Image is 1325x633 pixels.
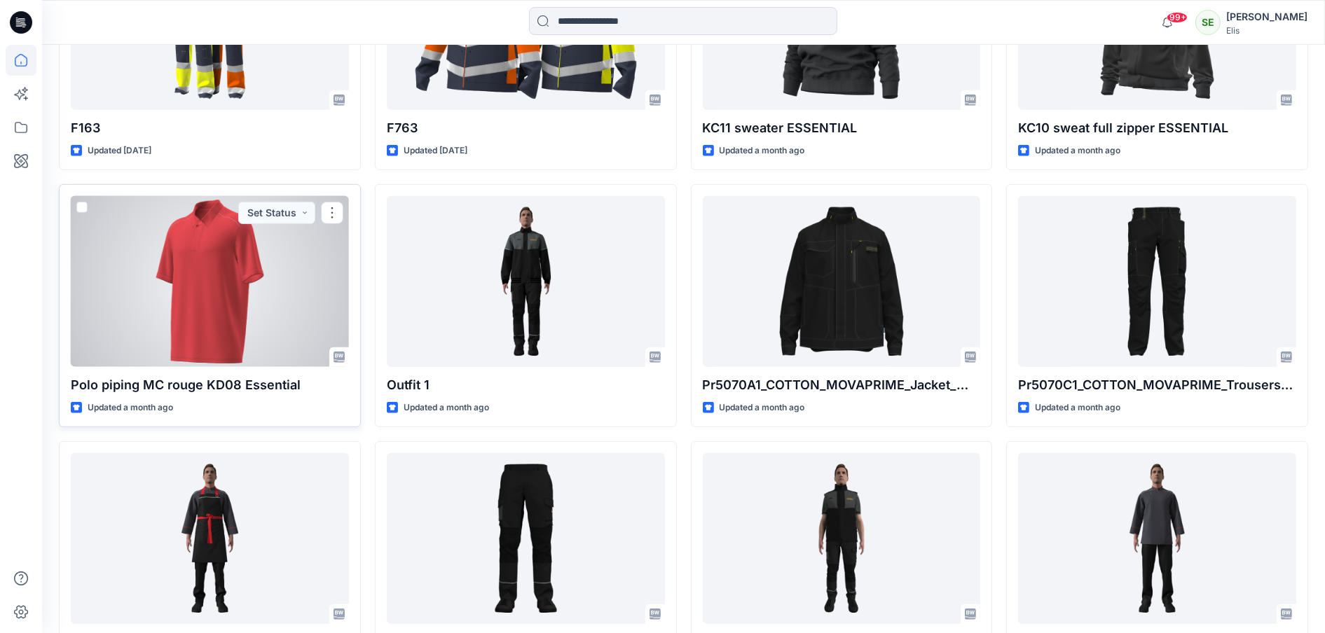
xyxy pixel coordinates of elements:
a: Best Drive F281-3 V2 Trousers BW EDIT 2803 [387,453,665,625]
a: Kaufland Outfit Man [1018,453,1296,625]
div: Elis [1226,25,1307,36]
p: Updated a month ago [720,401,805,415]
p: Updated a month ago [720,144,805,158]
div: SE [1195,10,1221,35]
p: Pr5070C1_COTTON_MOVAPRIME_Trousers_Men [1018,375,1296,395]
span: 99+ [1167,12,1188,23]
p: F163 [71,118,349,138]
p: Updated a month ago [88,401,173,415]
p: Polo piping MC rouge KD08 Essential [71,375,349,395]
p: Updated a month ago [404,401,489,415]
a: Pr5070C1_COTTON_MOVAPRIME_Trousers_Men [1018,196,1296,368]
p: Updated a month ago [1035,401,1120,415]
a: Kaufland Outfit Man Bib Apron [71,453,349,625]
p: Pr5070A1_COTTON_MOVAPRIME_Jacket_Men [703,375,981,395]
a: Outfit 2 [703,453,981,625]
p: F763 [387,118,665,138]
div: [PERSON_NAME] [1226,8,1307,25]
p: Updated [DATE] [88,144,151,158]
p: Updated [DATE] [404,144,467,158]
p: KC10 sweat full zipper ESSENTIAL [1018,118,1296,138]
p: KC11 sweater ESSENTIAL [703,118,981,138]
p: Updated a month ago [1035,144,1120,158]
p: Outfit 1 [387,375,665,395]
a: Outfit 1 [387,196,665,368]
a: Pr5070A1_COTTON_MOVAPRIME_Jacket_Men [703,196,981,368]
a: Polo piping MC rouge KD08 Essential [71,196,349,368]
